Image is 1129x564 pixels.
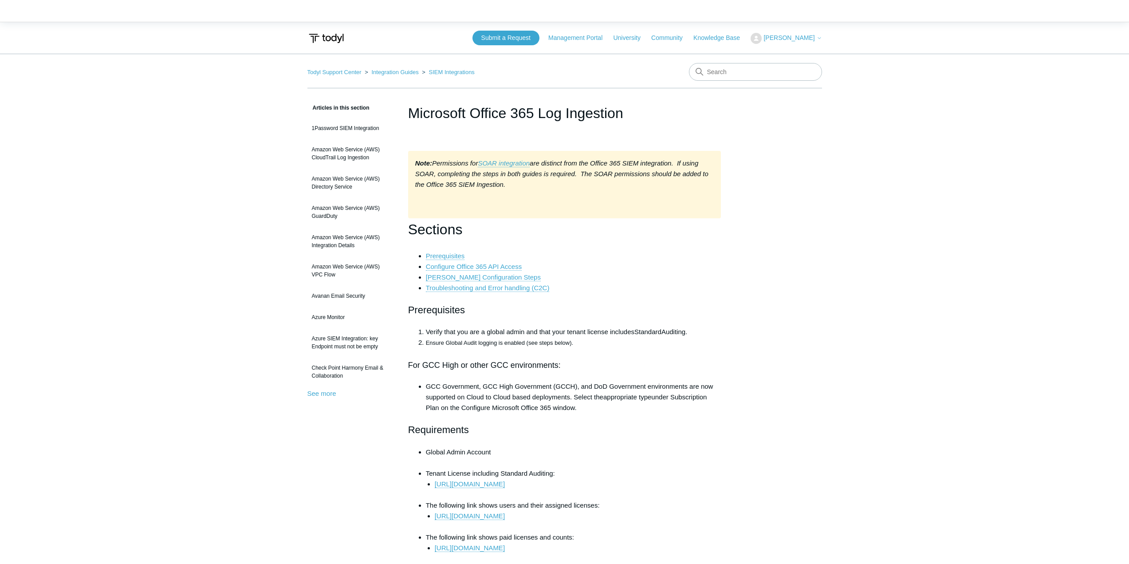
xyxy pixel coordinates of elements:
a: SIEM Integrations [429,69,475,75]
span: For GCC High or other GCC environments: [408,361,561,370]
a: Management Portal [548,33,611,43]
a: Amazon Web Service (AWS) Directory Service [307,170,395,195]
h2: Requirements [408,422,721,438]
a: [URL][DOMAIN_NAME] [435,544,505,552]
li: Todyl Support Center [307,69,363,75]
a: Check Point Harmony Email & Collaboration [307,359,395,384]
span: Articles in this section [307,105,370,111]
a: See more [307,390,336,397]
input: Search [689,63,822,81]
a: 1Password SIEM Integration [307,120,395,137]
button: [PERSON_NAME] [751,33,822,44]
a: University [613,33,649,43]
li: Integration Guides [363,69,420,75]
a: Troubleshooting and Error handling (C2C) [426,284,550,292]
a: Azure Monitor [307,309,395,326]
a: Community [651,33,692,43]
span: Auditing [661,328,685,335]
li: Global Admin Account [426,447,721,468]
a: Todyl Support Center [307,69,362,75]
a: [PERSON_NAME] Configuration Steps [426,273,541,281]
a: SOAR integration [478,159,530,167]
span: [PERSON_NAME] [763,34,814,41]
li: The following link shows paid licenses and counts: [426,532,721,564]
a: Azure SIEM Integration: key Endpoint must not be empty [307,330,395,355]
li: SIEM Integrations [420,69,475,75]
a: Amazon Web Service (AWS) Integration Details [307,229,395,254]
a: Configure Office 365 API Access [426,263,522,271]
a: Submit a Request [472,31,539,45]
em: Permissions for [415,159,478,167]
h1: Sections [408,218,721,241]
li: Tenant License including Standard Auditing: [426,468,721,500]
a: Amazon Web Service (AWS) GuardDuty [307,200,395,225]
a: Amazon Web Service (AWS) VPC Flow [307,258,395,283]
a: Avanan Email Security [307,288,395,304]
span: Standard [634,328,661,335]
h2: Prerequisites [408,302,721,318]
a: [URL][DOMAIN_NAME] [435,480,505,488]
span: appropriate type [603,393,651,401]
em: are distinct from the Office 365 SIEM integration. If using SOAR, completing the steps in both gu... [415,159,708,188]
a: [URL][DOMAIN_NAME] [435,512,505,520]
strong: Note: [415,159,432,167]
a: Knowledge Base [693,33,749,43]
a: Integration Guides [371,69,418,75]
span: Verify that you are a global admin and that your tenant license includes [426,328,634,335]
li: The following link shows users and their assigned licenses: [426,500,721,532]
span: . [685,328,687,335]
img: Todyl Support Center Help Center home page [307,30,345,47]
a: Prerequisites [426,252,465,260]
span: Ensure Global Audit logging is enabled (see steps below). [426,339,573,346]
a: Amazon Web Service (AWS) CloudTrail Log Ingestion [307,141,395,166]
span: GCC Government, GCC High Government (GCCH), and DoD Government environments are now supported on ... [426,383,713,401]
h1: Microsoft Office 365 Log Ingestion [408,103,721,124]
